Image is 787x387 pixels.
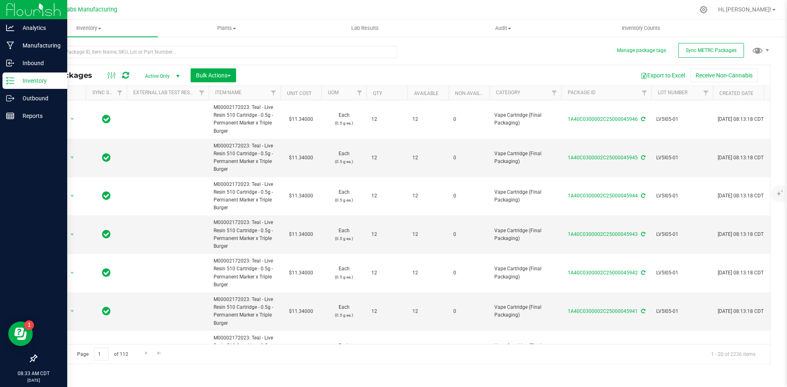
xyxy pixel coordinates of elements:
[617,47,666,54] button: Manage package tags
[214,142,275,174] span: M00002172023: Teal - Live Resin 510 Cartridge - 0.5g - Permanent Marker x Triple Burger
[70,348,135,360] span: Page of 112
[102,190,111,201] span: In Sync
[453,115,484,123] span: 0
[494,188,556,204] span: Vape Cartridge (Final Packaging)
[326,111,362,127] span: Each
[640,308,645,314] span: Sync from Compliance System
[568,90,596,95] a: Package ID
[656,154,708,162] span: LV5I05-01
[658,90,687,95] a: Lot Number
[153,348,165,359] a: Go to the last page
[326,150,362,165] span: Each
[158,20,296,37] a: Plants
[548,86,561,100] a: Filter
[326,303,362,319] span: Each
[568,193,638,199] a: 1A40C0300002C25000045944
[214,181,275,212] span: M00002172023: Teal - Live Resin 510 Cartridge - 0.5g - Permanent Marker x Triple Burger
[6,77,14,85] inline-svg: Inventory
[191,68,236,82] button: Bulk Actions
[568,270,638,276] a: 1A40C0300002C25000045942
[326,265,362,281] span: Each
[455,91,491,96] a: Non-Available
[43,71,100,80] span: All Packages
[434,25,572,32] span: Audit
[326,342,362,358] span: Each
[494,111,556,127] span: Vape Cartridge (Final Packaging)
[326,273,362,281] p: (0.5 g ea.)
[494,265,556,281] span: Vape Cartridge (Final Packaging)
[453,308,484,315] span: 0
[718,154,764,162] span: [DATE] 08:13:18 CDT
[453,154,484,162] span: 0
[67,229,77,240] span: select
[678,43,744,58] button: Sync METRC Packages
[67,190,77,202] span: select
[656,115,708,123] span: LV5I05-01
[494,303,556,319] span: Vape Cartridge (Final Packaging)
[353,86,366,100] a: Filter
[214,257,275,289] span: M00002172023: Teal - Live Resin 510 Cartridge - 0.5g - Permanent Marker x Triple Burger
[67,306,77,317] span: select
[698,6,709,14] div: Manage settings
[371,192,403,200] span: 12
[140,348,152,359] a: Go to the next page
[412,231,444,238] span: 12
[280,215,321,254] td: $11.34000
[371,308,403,315] span: 12
[14,111,64,121] p: Reports
[326,158,362,165] p: (0.5 g ea.)
[718,308,764,315] span: [DATE] 08:13:18 CDT
[326,311,362,319] p: (0.5 g ea.)
[326,235,362,242] p: (0.5 g ea.)
[94,348,109,360] input: 1
[20,25,158,32] span: Inventory
[326,196,362,204] p: (0.5 g ea.)
[280,177,321,216] td: $11.34000
[280,292,321,331] td: $11.34000
[50,6,117,13] span: Teal Labs Manufacturing
[4,370,64,377] p: 08:33 AM CDT
[453,269,484,277] span: 0
[280,254,321,292] td: $11.34000
[195,86,209,100] a: Filter
[699,86,713,100] a: Filter
[6,41,14,50] inline-svg: Manufacturing
[133,90,198,95] a: External Lab Test Result
[280,139,321,177] td: $11.34000
[326,188,362,204] span: Each
[326,227,362,242] span: Each
[102,113,111,125] span: In Sync
[371,154,403,162] span: 12
[340,25,390,32] span: Lab Results
[719,91,753,96] a: Created Date
[453,192,484,200] span: 0
[4,377,64,383] p: [DATE]
[373,91,382,96] a: Qty
[496,90,520,95] a: Category
[568,116,638,122] a: 1A40C0300002C25000045946
[572,20,710,37] a: Inventory Counts
[102,306,111,317] span: In Sync
[640,116,645,122] span: Sync from Compliance System
[718,192,764,200] span: [DATE] 08:13:18 CDT
[102,152,111,163] span: In Sync
[686,48,737,53] span: Sync METRC Packages
[6,59,14,67] inline-svg: Inbound
[6,94,14,102] inline-svg: Outbound
[656,308,708,315] span: LV5I05-01
[371,269,403,277] span: 12
[705,348,762,360] span: 1 - 20 of 2236 items
[453,231,484,238] span: 0
[568,308,638,314] a: 1A40C0300002C25000045941
[494,342,556,358] span: Vape Cartridge (Final Packaging)
[494,227,556,242] span: Vape Cartridge (Final Packaging)
[113,86,127,100] a: Filter
[20,20,158,37] a: Inventory
[215,90,241,95] a: Item Name
[656,269,708,277] span: LV5I05-01
[412,308,444,315] span: 12
[635,68,690,82] button: Export to Excel
[296,20,434,37] a: Lab Results
[214,104,275,135] span: M00002172023: Teal - Live Resin 510 Cartridge - 0.5g - Permanent Marker x Triple Burger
